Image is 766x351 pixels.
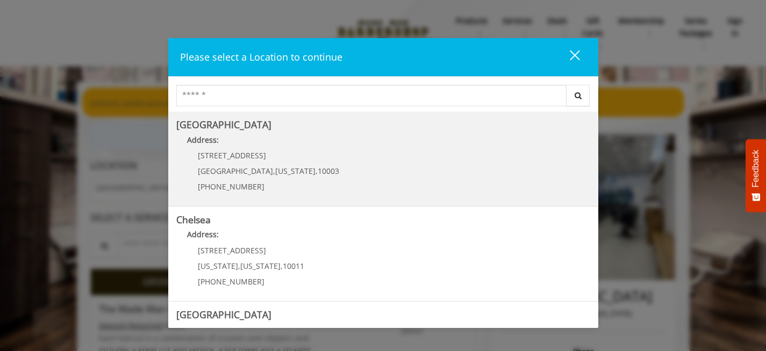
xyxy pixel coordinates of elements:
button: close dialog [550,46,586,68]
span: 10011 [283,261,304,271]
input: Search Center [176,85,567,106]
b: Address: [187,229,219,239]
span: , [238,261,240,271]
span: [PHONE_NUMBER] [198,276,264,287]
span: [US_STATE] [198,261,238,271]
span: [US_STATE] [240,261,281,271]
span: Please select a Location to continue [180,50,342,63]
span: [STREET_ADDRESS] [198,150,266,160]
span: [US_STATE] [275,166,316,176]
div: Center Select [176,85,590,112]
b: Chelsea [176,213,211,226]
span: , [281,261,283,271]
div: close dialog [557,49,579,65]
span: [STREET_ADDRESS] [198,245,266,255]
b: [GEOGRAPHIC_DATA] [176,308,271,321]
i: Search button [572,92,584,99]
b: [GEOGRAPHIC_DATA] [176,118,271,131]
span: [PHONE_NUMBER] [198,181,264,192]
button: Feedback - Show survey [746,139,766,212]
span: Feedback [751,150,761,187]
span: , [273,166,275,176]
span: 10003 [318,166,339,176]
b: Address: [187,135,219,145]
span: [GEOGRAPHIC_DATA] [198,166,273,176]
span: , [316,166,318,176]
